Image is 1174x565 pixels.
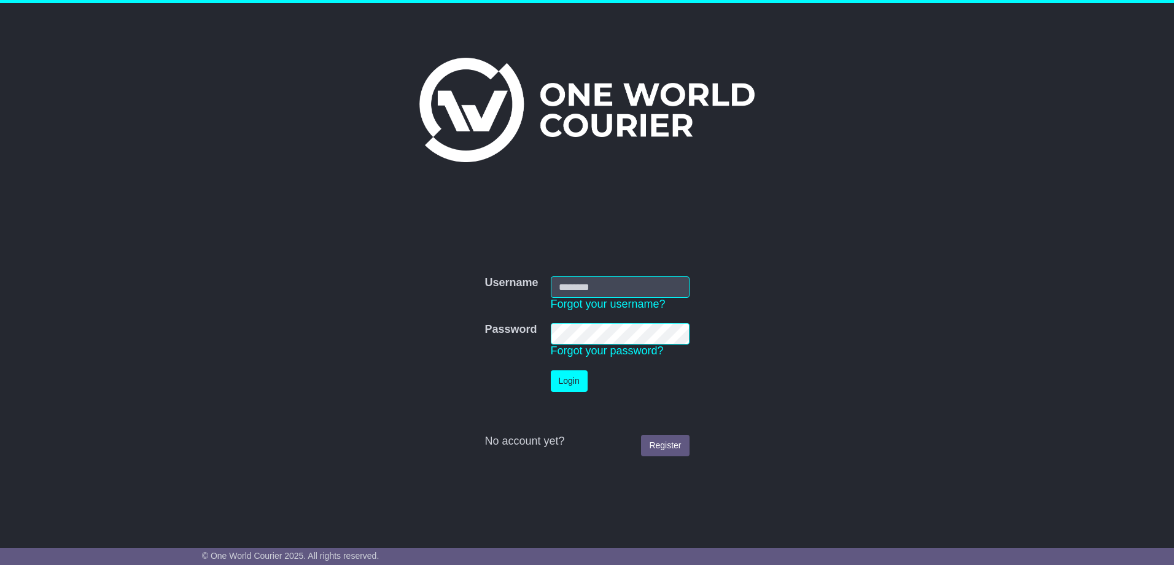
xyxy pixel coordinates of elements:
button: Login [551,370,588,392]
a: Forgot your password? [551,345,664,357]
a: Forgot your username? [551,298,666,310]
img: One World [419,58,755,162]
label: Username [484,276,538,290]
label: Password [484,323,537,337]
a: Register [641,435,689,456]
span: © One World Courier 2025. All rights reserved. [202,551,379,561]
div: No account yet? [484,435,689,448]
